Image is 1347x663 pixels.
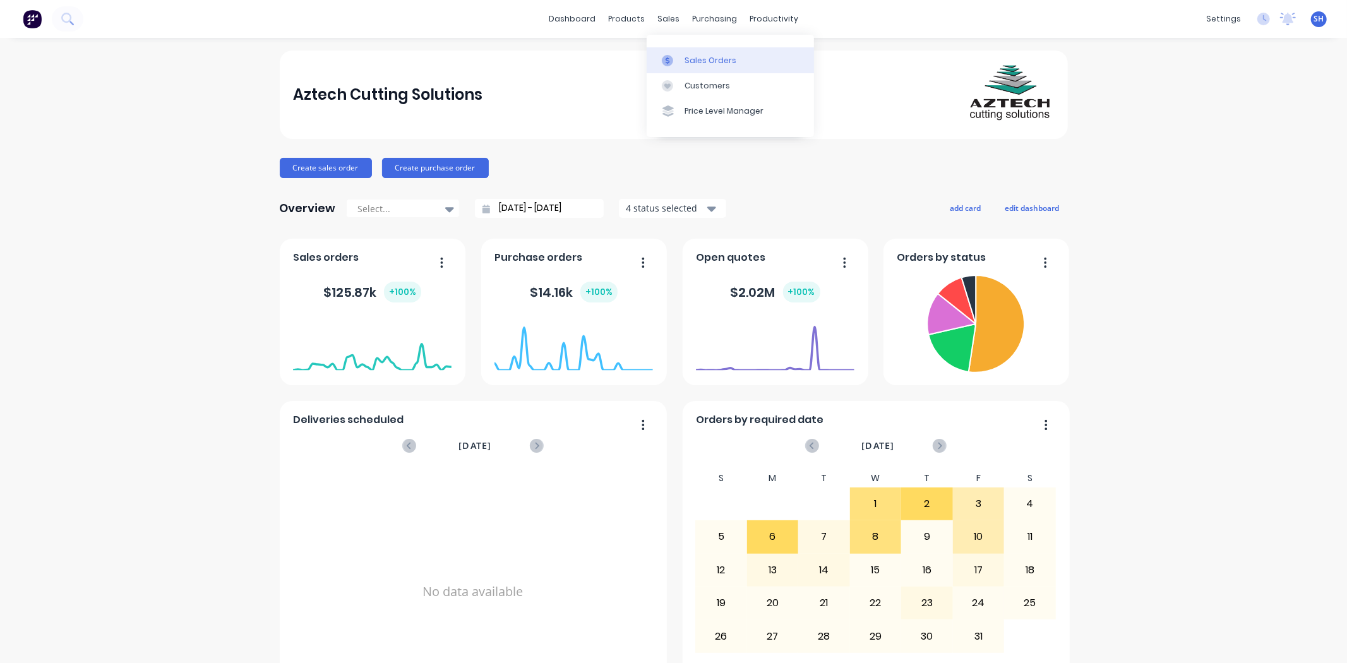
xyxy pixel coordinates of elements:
[783,282,820,302] div: + 100 %
[685,80,730,92] div: Customers
[23,9,42,28] img: Factory
[384,282,421,302] div: + 100 %
[851,587,901,619] div: 22
[530,282,618,302] div: $ 14.16k
[1005,587,1055,619] div: 25
[685,55,736,66] div: Sales Orders
[458,439,491,453] span: [DATE]
[1005,554,1055,586] div: 18
[902,488,952,520] div: 2
[1200,9,1247,28] div: settings
[647,47,814,73] a: Sales Orders
[695,469,747,487] div: S
[293,82,482,107] div: Aztech Cutting Solutions
[602,9,651,28] div: products
[747,469,799,487] div: M
[966,51,1054,139] img: Aztech Cutting Solutions
[280,196,336,221] div: Overview
[542,9,602,28] a: dashboard
[619,199,726,218] button: 4 status selected
[799,620,849,652] div: 28
[696,521,746,552] div: 5
[897,250,986,265] span: Orders by status
[1004,469,1056,487] div: S
[942,200,990,216] button: add card
[902,620,952,652] div: 30
[685,105,763,117] div: Price Level Manager
[954,488,1004,520] div: 3
[954,554,1004,586] div: 17
[647,73,814,99] a: Customers
[902,587,952,619] div: 23
[1314,13,1324,25] span: SH
[696,250,765,265] span: Open quotes
[696,587,746,619] div: 19
[851,488,901,520] div: 1
[851,521,901,552] div: 8
[1005,521,1055,552] div: 11
[901,469,953,487] div: T
[651,9,686,28] div: sales
[748,620,798,652] div: 27
[382,158,489,178] button: Create purchase order
[626,201,705,215] div: 4 status selected
[798,469,850,487] div: T
[731,282,820,302] div: $ 2.02M
[743,9,805,28] div: productivity
[1005,488,1055,520] div: 4
[696,620,746,652] div: 26
[686,9,743,28] div: purchasing
[323,282,421,302] div: $ 125.87k
[902,554,952,586] div: 16
[748,587,798,619] div: 20
[696,554,746,586] div: 12
[748,554,798,586] div: 13
[954,587,1004,619] div: 24
[851,620,901,652] div: 29
[953,469,1005,487] div: F
[748,521,798,552] div: 6
[293,250,359,265] span: Sales orders
[850,469,902,487] div: W
[997,200,1068,216] button: edit dashboard
[799,554,849,586] div: 14
[647,99,814,124] a: Price Level Manager
[954,620,1004,652] div: 31
[580,282,618,302] div: + 100 %
[861,439,894,453] span: [DATE]
[799,521,849,552] div: 7
[696,412,823,427] span: Orders by required date
[280,158,372,178] button: Create sales order
[494,250,582,265] span: Purchase orders
[799,587,849,619] div: 21
[851,554,901,586] div: 15
[902,521,952,552] div: 9
[954,521,1004,552] div: 10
